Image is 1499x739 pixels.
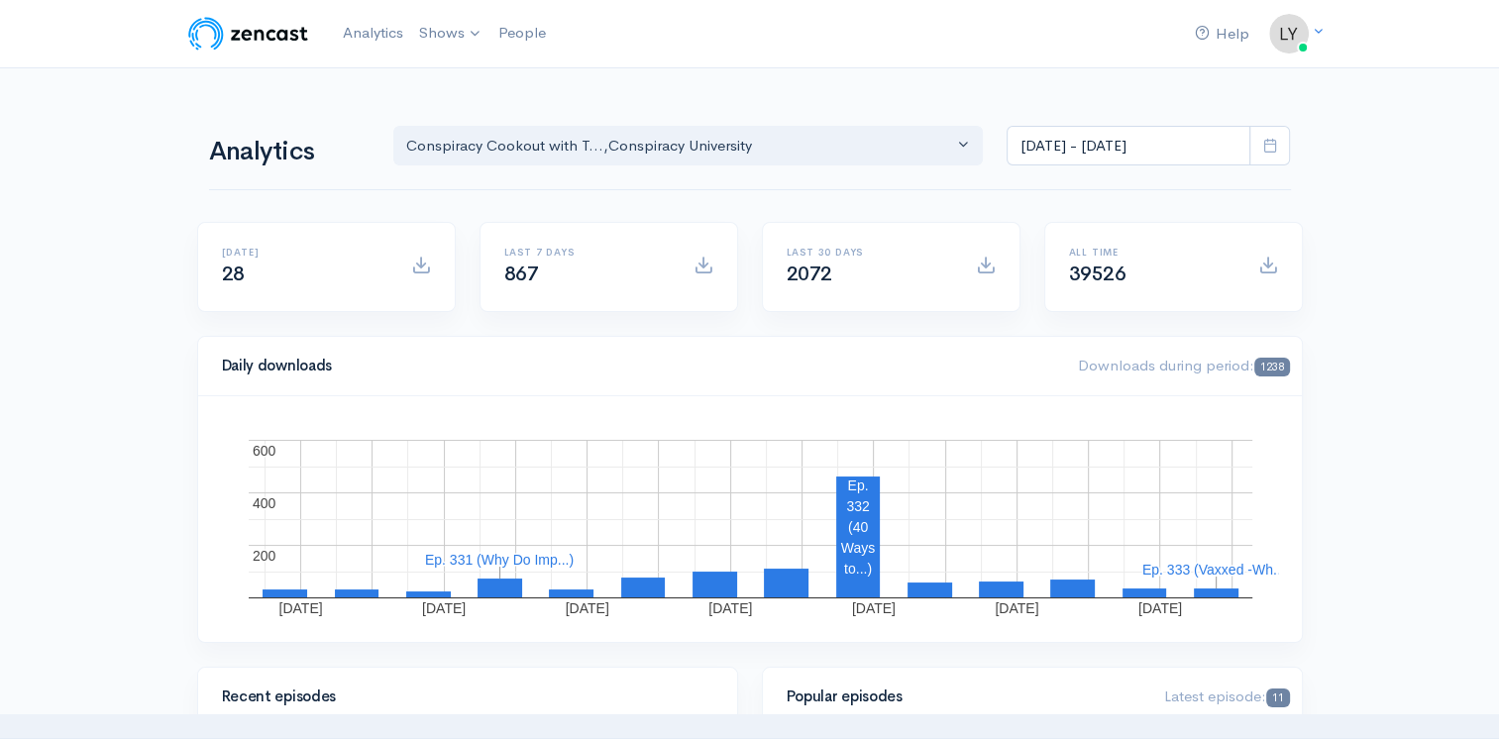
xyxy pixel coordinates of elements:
[851,600,895,616] text: [DATE]
[411,12,490,55] a: Shows
[335,12,411,54] a: Analytics
[708,600,752,616] text: [DATE]
[847,477,868,493] text: Ep.
[1266,688,1289,707] span: 11
[185,14,311,53] img: ZenCast Logo
[253,548,276,564] text: 200
[787,688,1141,705] h4: Popular episodes
[565,600,608,616] text: [DATE]
[787,262,832,286] span: 2072
[253,495,276,511] text: 400
[1078,356,1289,374] span: Downloads during period:
[1137,600,1181,616] text: [DATE]
[222,247,387,258] h6: [DATE]
[504,262,539,286] span: 867
[222,688,701,705] h4: Recent episodes
[1164,686,1289,705] span: Latest episode:
[843,561,871,577] text: to...)
[422,600,466,616] text: [DATE]
[995,600,1038,616] text: [DATE]
[1187,13,1257,55] a: Help
[1007,126,1250,166] input: analytics date range selector
[1141,562,1288,578] text: Ep. 333 (Vaxxed -Wh...)
[1069,262,1126,286] span: 39526
[222,262,245,286] span: 28
[504,247,670,258] h6: Last 7 days
[490,12,554,54] a: People
[1254,358,1289,376] span: 1238
[1069,247,1234,258] h6: All time
[222,358,1055,374] h4: Daily downloads
[253,443,276,459] text: 600
[209,138,370,166] h1: Analytics
[787,247,952,258] h6: Last 30 days
[222,420,1278,618] svg: A chart.
[1269,14,1309,53] img: ...
[393,126,984,166] button: Conspiracy Cookout with T..., Conspiracy University
[278,600,322,616] text: [DATE]
[424,552,573,568] text: Ep. 331 (Why Do Imp...)
[406,135,953,158] div: Conspiracy Cookout with T... , Conspiracy University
